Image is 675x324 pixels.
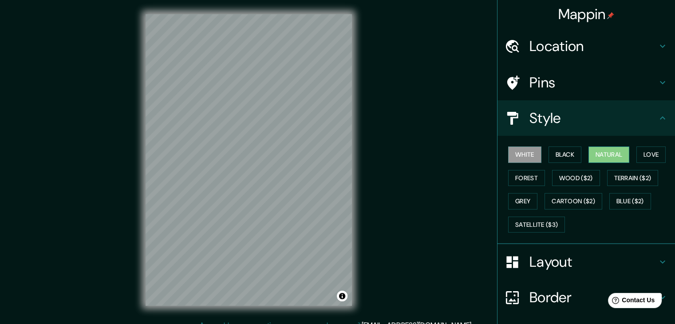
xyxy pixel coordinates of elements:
button: Terrain ($2) [607,170,659,186]
h4: Location [529,37,657,55]
iframe: Help widget launcher [596,289,665,314]
button: Grey [508,193,537,209]
button: Black [549,146,582,163]
button: Cartoon ($2) [545,193,602,209]
button: Blue ($2) [609,193,651,209]
button: Satellite ($3) [508,217,565,233]
button: Natural [588,146,629,163]
button: Forest [508,170,545,186]
h4: Pins [529,74,657,91]
div: Layout [497,244,675,280]
h4: Border [529,288,657,306]
h4: Style [529,109,657,127]
img: pin-icon.png [607,12,614,19]
button: Love [636,146,666,163]
canvas: Map [146,14,352,306]
button: Toggle attribution [337,291,347,301]
div: Location [497,28,675,64]
div: Pins [497,65,675,100]
button: Wood ($2) [552,170,600,186]
h4: Layout [529,253,657,271]
h4: Mappin [558,5,615,23]
button: White [508,146,541,163]
div: Border [497,280,675,315]
div: Style [497,100,675,136]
